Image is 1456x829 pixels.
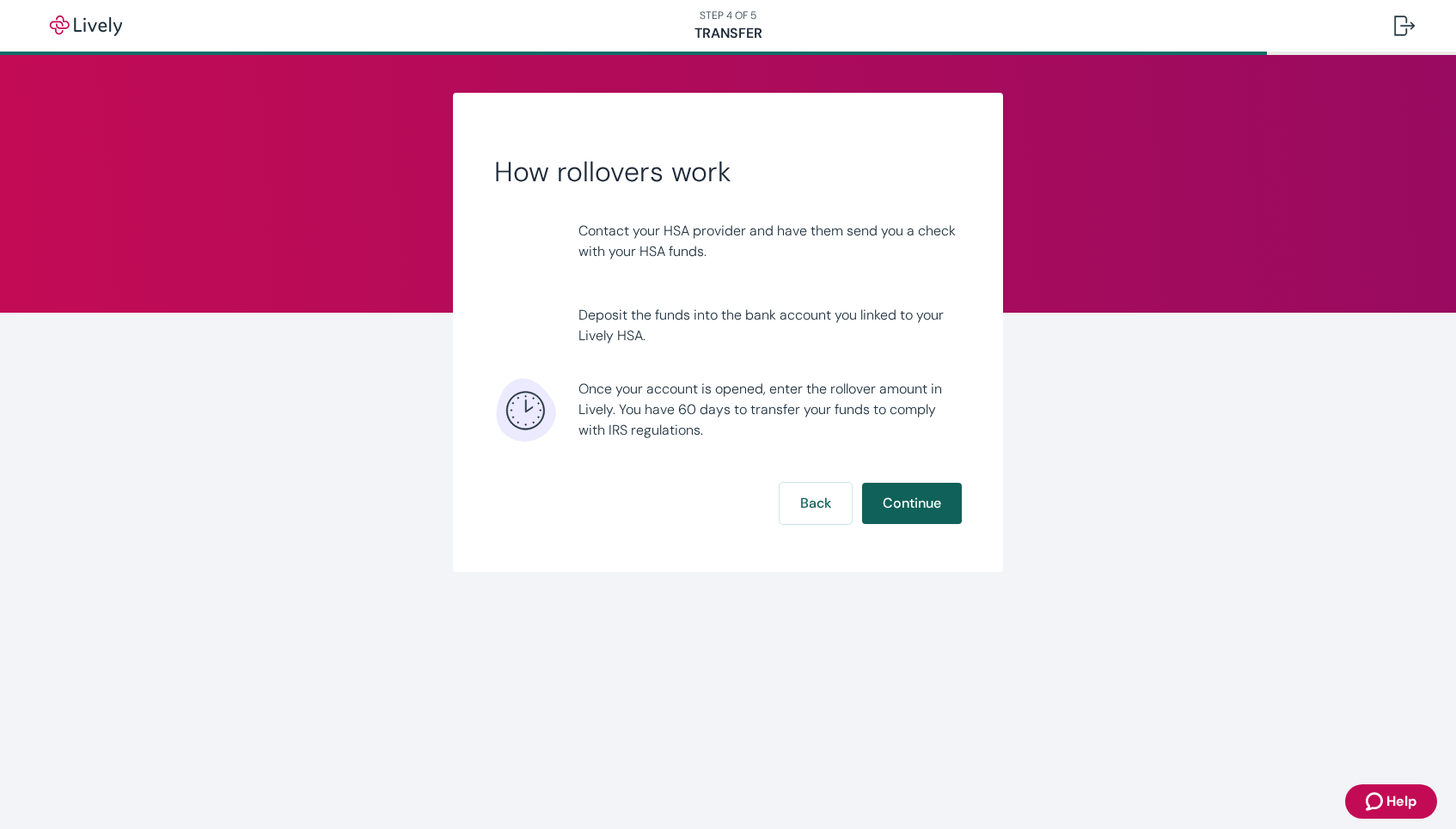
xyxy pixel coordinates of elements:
span: Help [1386,791,1416,812]
svg: Zendesk support icon [1366,791,1386,812]
button: Log out [1380,5,1428,46]
span: Once your account is opened, enter the rollover amount in Lively. You have 60 days to transfer yo... [578,379,962,441]
span: Contact your HSA provider and have them send you a check with your HSA funds. [578,221,962,262]
span: Deposit the funds into the bank account you linked to your Lively HSA. [578,305,962,346]
h2: How rollovers work [494,155,962,189]
button: Back [780,483,852,524]
button: Zendesk support iconHelp [1345,784,1437,819]
img: Lively [38,15,134,36]
button: Continue [862,483,962,524]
